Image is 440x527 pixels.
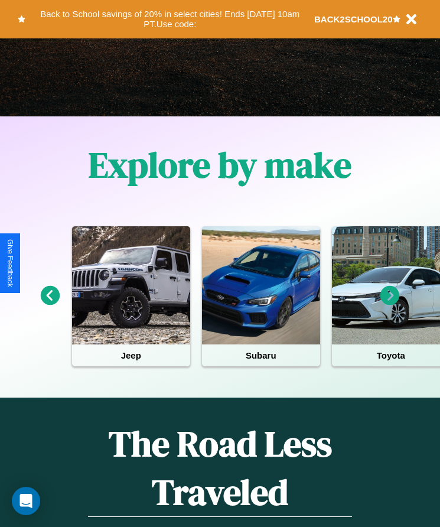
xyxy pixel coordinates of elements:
[25,6,314,32] button: Back to School savings of 20% in select cities! Ends [DATE] 10am PT.Use code:
[12,487,40,515] div: Open Intercom Messenger
[6,239,14,287] div: Give Feedback
[89,141,351,189] h1: Explore by make
[314,14,393,24] b: BACK2SCHOOL20
[88,419,352,517] h1: The Road Less Traveled
[202,344,320,366] h4: Subaru
[72,344,190,366] h4: Jeep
